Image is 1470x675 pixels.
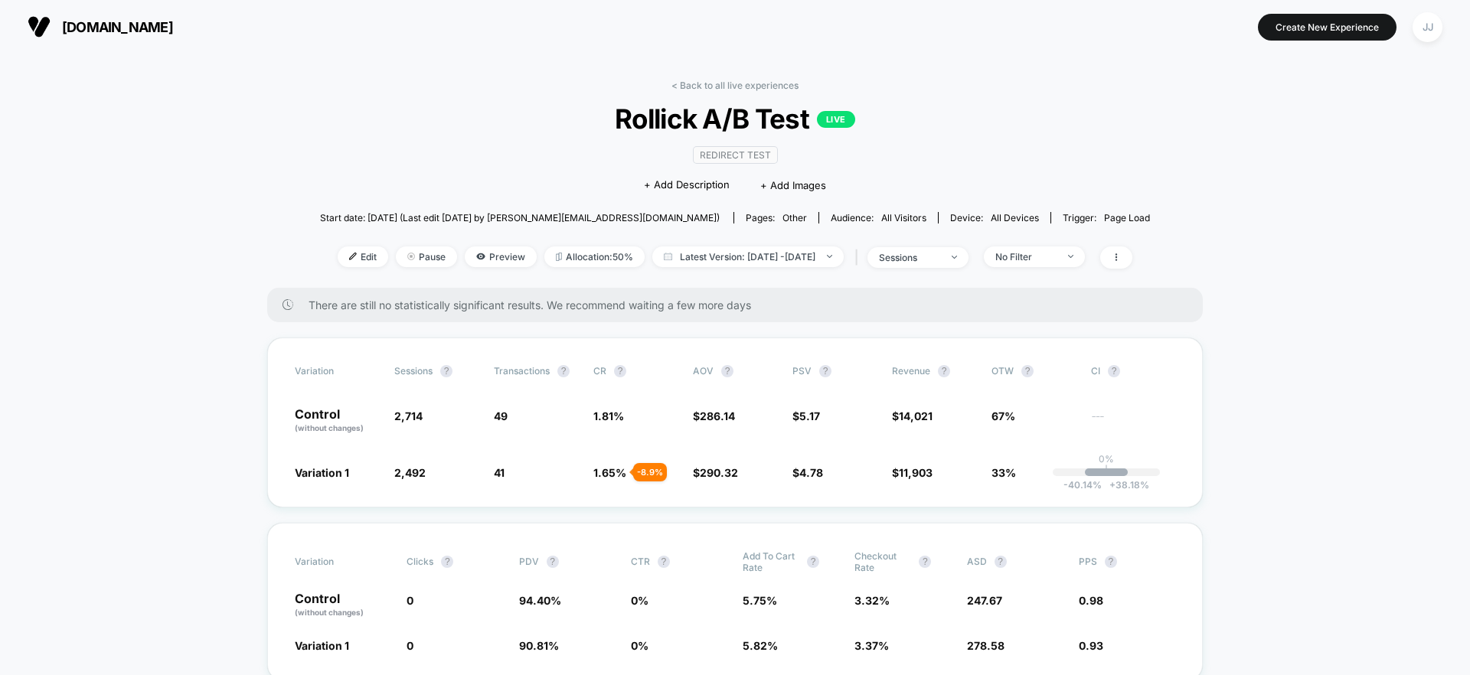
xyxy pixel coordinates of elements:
span: 286.14 [700,409,735,422]
span: 90.81 % [519,639,559,652]
span: PDV [519,556,539,567]
button: ? [658,556,670,568]
p: | [1105,465,1108,476]
span: 0.98 [1079,594,1103,607]
span: 1.65 % [593,466,626,479]
div: Pages: [746,212,807,223]
span: 5.82 % [743,639,778,652]
span: CR [593,365,606,377]
span: Transactions [494,365,550,377]
span: other [782,212,807,223]
span: 4.78 [799,466,823,479]
span: (without changes) [295,423,364,432]
span: ASD [967,556,987,567]
span: 2,492 [394,466,426,479]
span: Rollick A/B Test [361,103,1108,135]
span: Checkout Rate [854,550,911,573]
span: $ [693,409,735,422]
span: There are still no statistically significant results. We recommend waiting a few more days [309,298,1172,311]
span: 67% [991,409,1015,422]
span: CTR [631,556,650,567]
button: ? [1021,365,1034,377]
span: $ [892,409,933,422]
span: 41 [494,466,505,479]
span: 11,903 [899,466,933,479]
span: 278.58 [967,639,1004,652]
button: JJ [1408,11,1447,43]
span: 3.32 % [854,594,890,607]
span: Variation 1 [295,639,349,652]
span: $ [792,466,823,479]
img: rebalance [556,253,562,261]
span: Variation 1 [295,466,349,479]
span: Allocation: 50% [544,246,645,267]
span: 94.40 % [519,594,561,607]
span: + [1109,479,1116,491]
span: Start date: [DATE] (Last edit [DATE] by [PERSON_NAME][EMAIL_ADDRESS][DOMAIN_NAME]) [320,212,720,223]
span: all devices [991,212,1039,223]
span: | [851,246,867,269]
span: 290.32 [700,466,738,479]
span: 0 [407,594,413,607]
span: Add To Cart Rate [743,550,799,573]
img: calendar [664,253,672,260]
button: ? [614,365,626,377]
span: 2,714 [394,409,423,422]
span: $ [792,409,820,422]
span: All Visitors [881,212,926,223]
button: ? [807,556,819,568]
button: ? [938,365,950,377]
p: LIVE [817,111,855,128]
span: 33% [991,466,1016,479]
a: < Back to all live experiences [671,80,799,91]
button: ? [1105,556,1117,568]
div: JJ [1413,12,1442,42]
span: Sessions [394,365,433,377]
span: (without changes) [295,608,364,617]
button: ? [557,365,570,377]
span: 0 % [631,639,648,652]
span: $ [892,466,933,479]
button: ? [721,365,733,377]
span: 0 % [631,594,648,607]
div: sessions [879,252,940,263]
div: Audience: [831,212,926,223]
span: 14,021 [899,409,933,422]
span: + Add Images [760,179,826,191]
img: end [407,253,415,260]
span: Preview [465,246,537,267]
p: Control [295,592,391,618]
span: OTW [991,365,1076,377]
span: [DOMAIN_NAME] [62,19,173,35]
span: Clicks [407,556,433,567]
span: PSV [792,365,812,377]
img: end [952,256,957,259]
button: ? [547,556,559,568]
button: [DOMAIN_NAME] [23,15,178,39]
span: 0 [407,639,413,652]
p: Control [295,408,379,434]
span: Variation [295,365,379,377]
span: $ [693,466,738,479]
span: Redirect Test [693,146,778,164]
div: - 8.9 % [633,463,667,481]
img: edit [349,253,357,260]
div: Trigger: [1063,212,1150,223]
span: 5.75 % [743,594,777,607]
button: Create New Experience [1258,14,1396,41]
span: 1.81 % [593,409,624,422]
span: 3.37 % [854,639,889,652]
img: Visually logo [28,15,51,38]
img: end [1068,255,1073,258]
button: ? [995,556,1007,568]
span: + Add Description [644,178,730,193]
span: 247.67 [967,594,1002,607]
div: No Filter [995,251,1057,262]
span: Edit [338,246,388,267]
span: Pause [396,246,457,267]
span: 49 [494,409,508,422]
span: Page Load [1104,212,1150,223]
span: Latest Version: [DATE] - [DATE] [652,246,844,267]
span: 0.93 [1079,639,1103,652]
span: 38.18 % [1102,479,1149,491]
